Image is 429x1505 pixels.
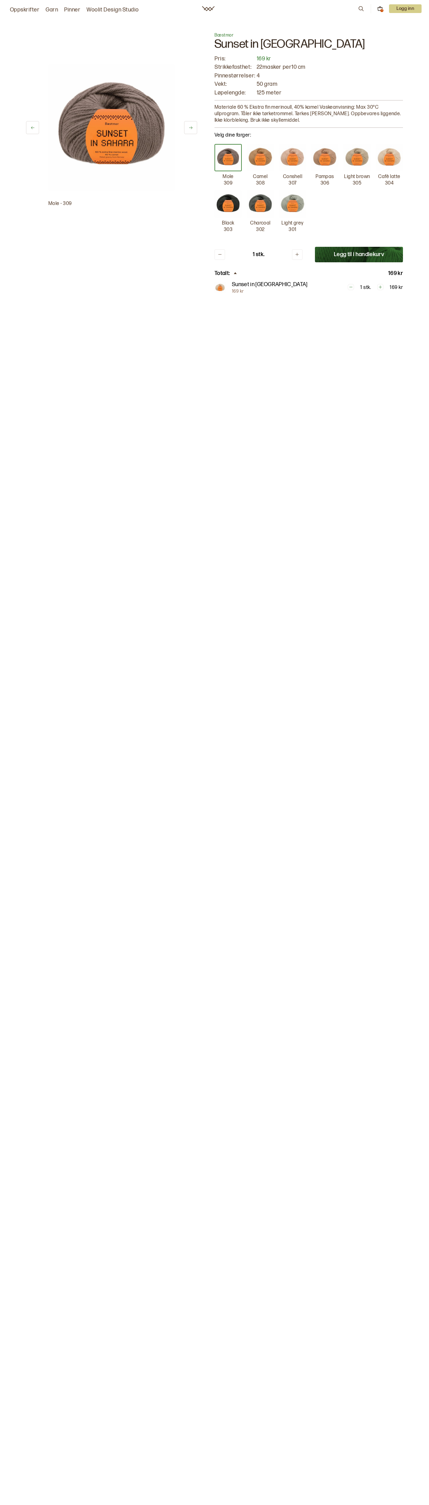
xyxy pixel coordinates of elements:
[257,72,403,79] p: 4
[315,247,403,262] button: Legg til i handlekurv
[360,284,371,291] p: 1 stk.
[389,4,422,13] button: User dropdown
[388,270,403,277] p: 169 kr
[389,4,422,13] p: Logg inn
[214,132,403,139] p: Velg dine farger:
[247,144,274,171] img: Camel
[202,6,214,11] a: Woolit
[385,180,394,187] p: 304
[380,9,383,12] div: 1
[257,81,403,88] p: 50 gram
[48,64,175,191] img: Bilde av garn
[257,63,403,71] p: 22 masker per 10 cm
[343,144,371,171] img: Light brown
[64,6,80,14] a: Pinner
[289,180,296,187] p: 307
[311,144,338,171] img: Pampas
[232,281,342,288] p: Sunset in [GEOGRAPHIC_DATA]
[86,6,139,14] a: Woolit Design Studio
[214,72,255,79] p: Pinnestørrelser:
[377,6,383,11] button: 1
[214,81,255,88] p: Vekt:
[378,174,400,180] p: Cafè latte
[321,180,329,187] p: 306
[214,104,403,124] p: Materiale 60 % Ekstra fin merinoull, 40% kamel Vaskeanvisning: Max 30°C ullprogram. Tåler ikke tø...
[316,174,334,180] p: Pampas
[224,227,232,233] p: 303
[214,144,242,171] img: Mole
[232,288,342,294] p: 169 kr
[214,38,403,55] h1: Sunset in [GEOGRAPHIC_DATA]
[253,174,268,180] p: Camel
[223,174,234,180] p: Mole
[376,144,403,171] img: Cafè latte
[289,227,296,233] p: 301
[48,201,175,207] p: Mole - 309
[214,190,242,218] img: Black
[283,174,303,180] p: Conshell
[257,89,403,96] p: 125 meter
[250,220,271,227] p: Charcoal
[222,220,234,227] p: Black
[214,33,233,38] span: Bæstmor
[214,270,230,277] p: Totalt:
[214,270,238,277] div: Totalt:
[253,251,265,258] p: 1 stk.
[214,63,255,71] p: Strikkefasthet:
[281,220,304,227] p: Light grey
[279,144,306,171] img: Conshell
[353,180,361,187] p: 305
[279,190,306,218] img: Light grey
[224,180,232,187] p: 309
[247,190,274,218] img: Charcoal
[390,284,403,291] p: 169 kr
[46,6,58,14] a: Garn
[214,89,255,96] p: Løpelengde:
[344,174,370,180] p: Light brown
[10,6,39,14] a: Oppskrifter
[256,180,265,187] p: 308
[214,55,255,62] p: Pris:
[256,227,264,233] p: 302
[214,282,226,293] img: Bilde av garn
[257,55,403,62] p: 169 kr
